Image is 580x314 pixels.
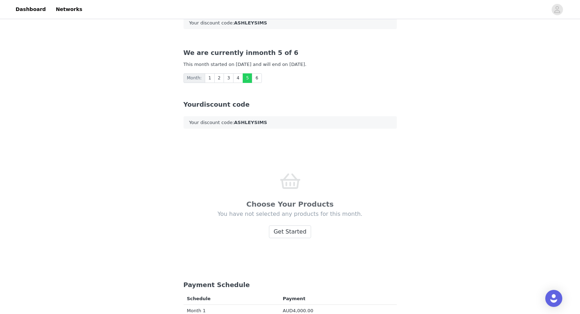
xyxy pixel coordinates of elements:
[184,116,397,129] div: Your discount code:
[269,225,311,238] button: Get Started
[233,73,243,83] a: 4
[184,293,280,305] th: Schedule
[234,120,267,125] strong: ASHLEYSIMS
[224,73,233,83] a: 3
[279,293,396,305] th: Payment
[243,73,253,83] a: 5
[198,199,383,209] div: Choose Your Products
[545,290,562,307] div: Open Intercom Messenger
[184,49,253,56] span: We are currently in
[184,49,299,56] span: month 5 of 6
[234,20,267,26] strong: ASHLEYSIMS
[184,100,397,109] div: Your
[51,1,86,17] a: Networks
[184,280,397,290] div: Payment Schedule
[252,73,262,83] a: 6
[198,210,383,238] div: You have not selected any products for this month.
[554,4,561,15] div: avatar
[184,62,306,67] span: This month started on [DATE] and will end on [DATE].
[205,73,215,83] a: 1
[283,308,313,313] span: AUD4,000.00
[11,1,50,17] a: Dashboard
[199,101,249,108] span: discount code
[184,17,397,29] div: Your discount code:
[214,73,224,83] a: 2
